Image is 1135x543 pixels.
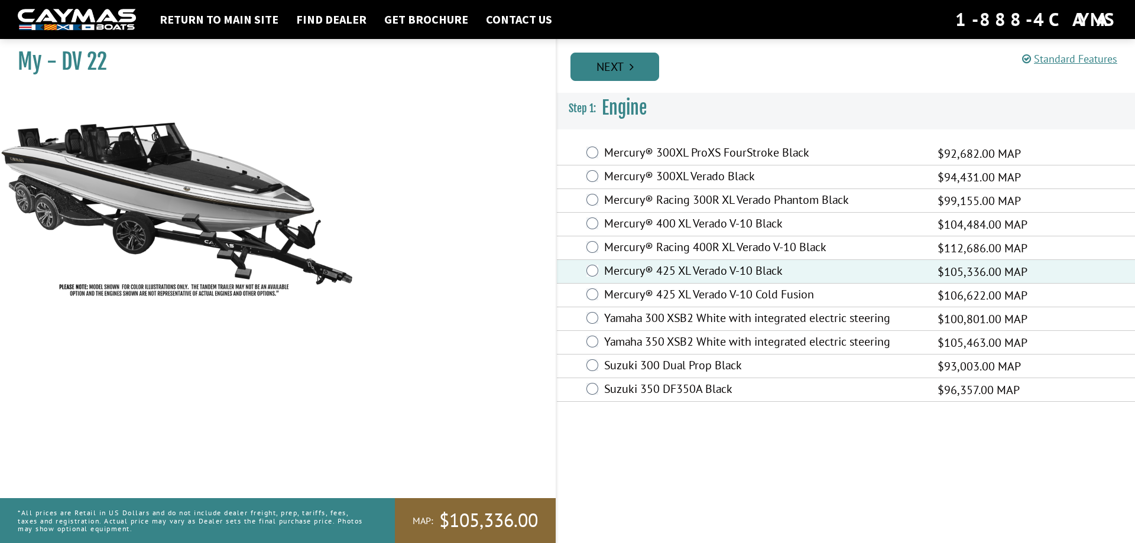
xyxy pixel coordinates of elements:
span: $104,484.00 MAP [938,216,1027,233]
label: Yamaha 350 XSB2 White with integrated electric steering [604,334,923,352]
span: $106,622.00 MAP [938,287,1027,304]
a: MAP:$105,336.00 [395,498,556,543]
span: MAP: [413,515,433,527]
label: Suzuki 300 Dual Prop Black [604,358,923,375]
h1: My - DV 22 [18,48,526,75]
span: $105,336.00 [439,508,538,533]
label: Mercury® Racing 300R XL Verado Phantom Black [604,193,923,210]
span: $100,801.00 MAP [938,310,1027,328]
img: white-logo-c9c8dbefe5ff5ceceb0f0178aa75bf4bb51f6bca0971e226c86eb53dfe498488.png [18,9,136,31]
ul: Pagination [567,51,1135,81]
a: Next [570,53,659,81]
span: $105,336.00 MAP [938,263,1027,281]
a: Standard Features [1022,52,1117,66]
h3: Engine [557,86,1135,130]
span: $96,357.00 MAP [938,381,1020,399]
span: $105,463.00 MAP [938,334,1027,352]
span: $94,431.00 MAP [938,168,1021,186]
div: 1-888-4CAYMAS [955,6,1117,32]
span: $92,682.00 MAP [938,145,1021,162]
label: Mercury® 300XL Verado Black [604,169,923,186]
a: Contact Us [480,12,558,27]
a: Find Dealer [290,12,372,27]
span: $99,155.00 MAP [938,192,1021,210]
label: Mercury® 425 XL Verado V-10 Cold Fusion [604,287,923,304]
label: Mercury® 400 XL Verado V-10 Black [604,216,923,233]
label: Yamaha 300 XSB2 White with integrated electric steering [604,311,923,328]
label: Suzuki 350 DF350A Black [604,382,923,399]
label: Mercury® Racing 400R XL Verado V-10 Black [604,240,923,257]
p: *All prices are Retail in US Dollars and do not include dealer freight, prep, tariffs, fees, taxe... [18,503,368,538]
a: Return to main site [154,12,284,27]
span: $112,686.00 MAP [938,239,1027,257]
span: $93,003.00 MAP [938,357,1021,375]
label: Mercury® 300XL ProXS FourStroke Black [604,145,923,162]
a: Get Brochure [378,12,474,27]
label: Mercury® 425 XL Verado V-10 Black [604,264,923,281]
